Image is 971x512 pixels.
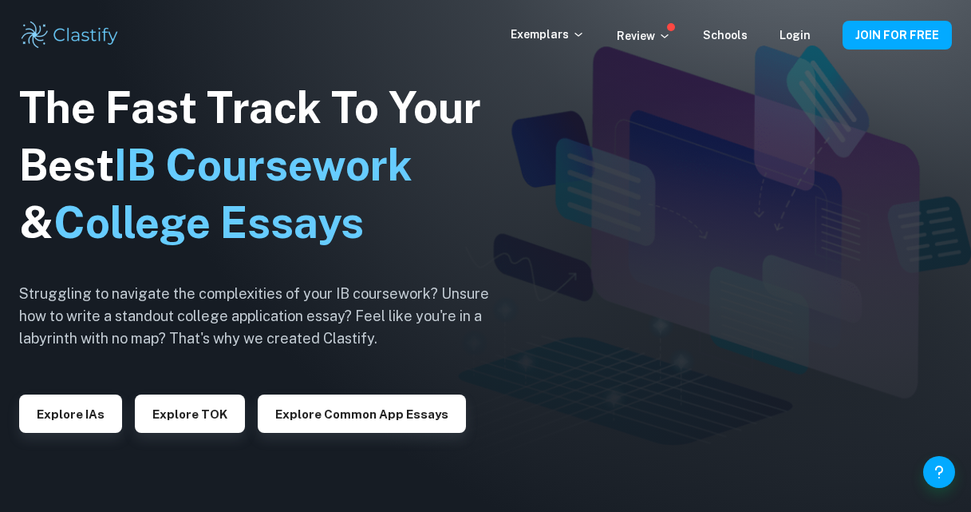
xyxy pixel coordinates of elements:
[843,21,952,50] button: JOIN FOR FREE
[53,197,364,248] span: College Essays
[780,29,811,42] a: Login
[258,406,466,421] a: Explore Common App essays
[19,283,514,350] h6: Struggling to navigate the complexities of your IB coursework? Unsure how to write a standout col...
[511,26,585,43] p: Exemplars
[617,27,671,45] p: Review
[19,79,514,252] h1: The Fast Track To Your Best &
[923,456,955,488] button: Help and Feedback
[258,395,466,433] button: Explore Common App essays
[114,140,412,190] span: IB Coursework
[703,29,748,42] a: Schools
[135,406,245,421] a: Explore TOK
[19,395,122,433] button: Explore IAs
[19,406,122,421] a: Explore IAs
[19,19,120,51] img: Clastify logo
[135,395,245,433] button: Explore TOK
